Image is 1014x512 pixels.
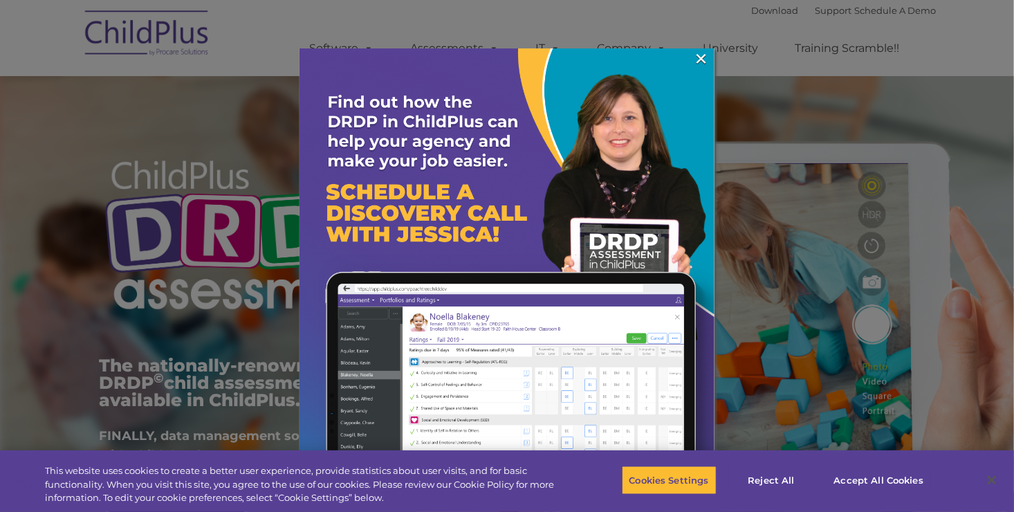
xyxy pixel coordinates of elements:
[728,466,815,495] button: Reject All
[977,465,1007,495] button: Close
[693,52,709,66] a: ×
[45,464,557,505] div: This website uses cookies to create a better user experience, provide statistics about user visit...
[827,466,931,495] button: Accept All Cookies
[622,466,717,495] button: Cookies Settings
